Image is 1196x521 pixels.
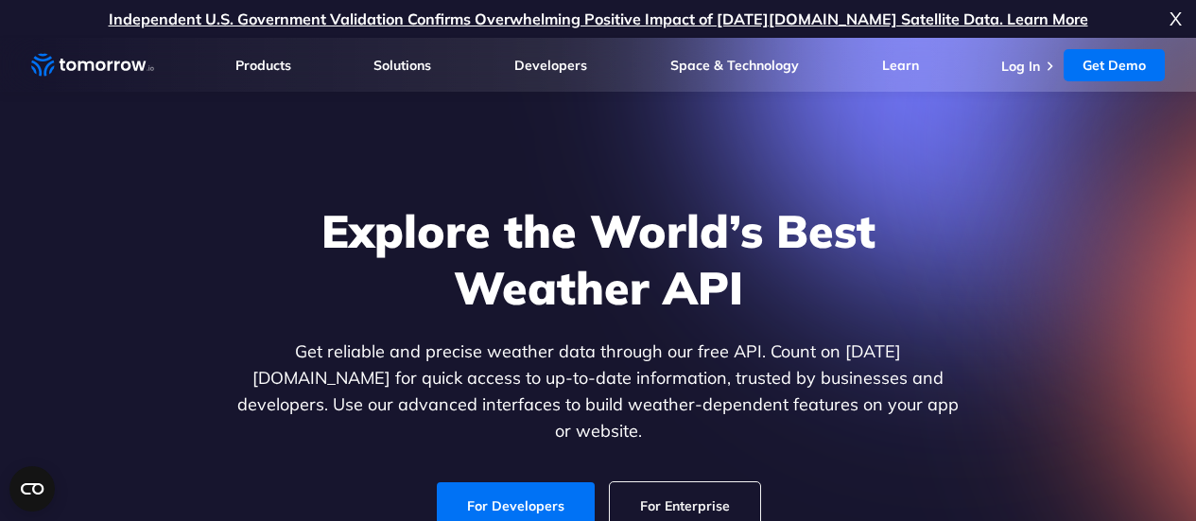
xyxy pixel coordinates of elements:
a: Solutions [373,57,431,74]
a: Home link [31,51,154,79]
a: Developers [514,57,587,74]
a: Products [235,57,291,74]
a: Get Demo [1064,49,1165,81]
h1: Explore the World’s Best Weather API [234,202,963,316]
a: Independent U.S. Government Validation Confirms Overwhelming Positive Impact of [DATE][DOMAIN_NAM... [109,9,1088,28]
a: Learn [882,57,919,74]
button: Open CMP widget [9,466,55,512]
p: Get reliable and precise weather data through our free API. Count on [DATE][DOMAIN_NAME] for quic... [234,339,963,444]
a: Log In [1001,58,1040,75]
a: Space & Technology [670,57,799,74]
